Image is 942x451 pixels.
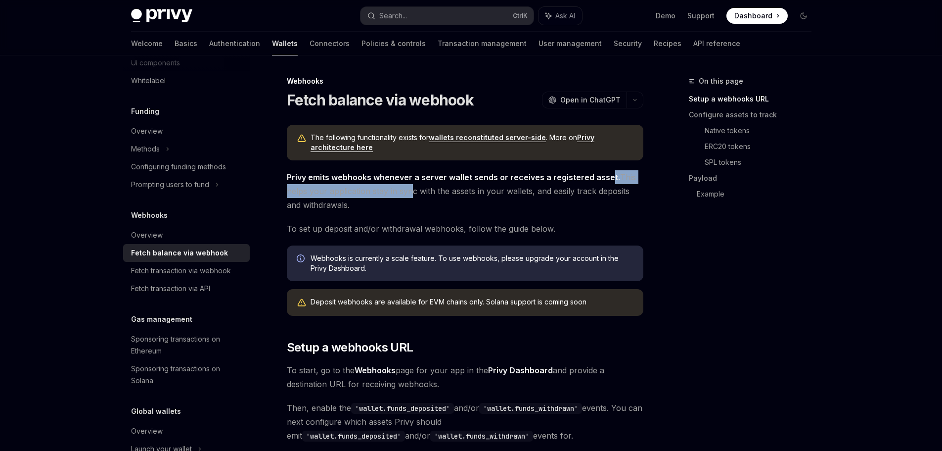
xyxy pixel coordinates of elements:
a: Fetch transaction via API [123,280,250,298]
button: Ask AI [538,7,582,25]
a: Demo [656,11,675,21]
button: Toggle dark mode [796,8,811,24]
a: Policies & controls [361,32,426,55]
strong: Privy emits webhooks whenever a server wallet sends or receives a registered asset. [287,172,620,182]
div: Fetch transaction via API [131,283,210,295]
a: Payload [689,170,819,186]
a: Fetch transaction via webhook [123,262,250,280]
a: Sponsoring transactions on Ethereum [123,330,250,360]
a: User management [538,32,602,55]
div: Deposit webhooks are available for EVM chains only. Solana support is coming soon [311,297,633,308]
a: Sponsoring transactions on Solana [123,360,250,390]
a: wallets reconstituted server-side [429,133,546,142]
div: Search... [379,10,407,22]
h1: Fetch balance via webhook [287,91,474,109]
div: Overview [131,125,163,137]
svg: Warning [297,298,307,308]
a: Privy Dashboard [488,365,553,376]
code: 'wallet.funds_deposited' [302,431,405,442]
h5: Funding [131,105,159,117]
div: Overview [131,425,163,437]
a: Security [614,32,642,55]
div: Sponsoring transactions on Ethereum [131,333,244,357]
div: Sponsoring transactions on Solana [131,363,244,387]
a: Overview [123,122,250,140]
a: Example [697,186,819,202]
img: dark logo [131,9,192,23]
span: Ask AI [555,11,575,21]
a: Configuring funding methods [123,158,250,176]
h5: Gas management [131,313,192,325]
a: SPL tokens [705,154,819,170]
span: To set up deposit and/or withdrawal webhooks, follow the guide below. [287,222,643,236]
span: Dashboard [734,11,772,21]
a: Transaction management [438,32,527,55]
a: Whitelabel [123,72,250,90]
span: The following functionality exists for . More on [311,133,633,152]
div: Overview [131,229,163,241]
span: This helps your application stay in sync with the assets in your wallets, and easily track deposi... [287,170,643,212]
div: Whitelabel [131,75,166,87]
span: Ctrl K [513,12,528,20]
code: 'wallet.funds_withdrawn' [479,403,582,414]
div: Prompting users to fund [131,179,209,191]
svg: Warning [297,134,307,144]
a: Connectors [310,32,350,55]
a: Welcome [131,32,163,55]
span: To start, go to the page for your app in the and provide a destination URL for receiving webhooks. [287,363,643,391]
a: Setup a webhooks URL [689,91,819,107]
a: Overview [123,422,250,440]
a: API reference [693,32,740,55]
div: Configuring funding methods [131,161,226,173]
a: Recipes [654,32,681,55]
span: Open in ChatGPT [560,95,621,105]
span: Then, enable the and/or events. You can next configure which assets Privy should emit and/or even... [287,401,643,443]
a: Support [687,11,715,21]
code: 'wallet.funds_withdrawn' [430,431,533,442]
a: Webhooks [355,365,396,376]
a: Configure assets to track [689,107,819,123]
span: Setup a webhooks URL [287,340,413,355]
a: ERC20 tokens [705,139,819,154]
a: Basics [175,32,197,55]
a: Dashboard [726,8,788,24]
a: Fetch balance via webhook [123,244,250,262]
h5: Global wallets [131,405,181,417]
svg: Info [297,254,307,264]
a: Authentication [209,32,260,55]
span: On this page [699,75,743,87]
code: 'wallet.funds_deposited' [351,403,454,414]
div: Fetch balance via webhook [131,247,228,259]
button: Search...CtrlK [360,7,534,25]
h5: Webhooks [131,209,168,221]
a: Native tokens [705,123,819,139]
a: Overview [123,226,250,244]
a: Wallets [272,32,298,55]
button: Open in ChatGPT [542,92,627,108]
div: Fetch transaction via webhook [131,265,231,277]
div: Methods [131,143,160,155]
span: Webhooks is currently a scale feature. To use webhooks, please upgrade your account in the Privy ... [311,253,633,273]
div: Webhooks [287,76,643,86]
